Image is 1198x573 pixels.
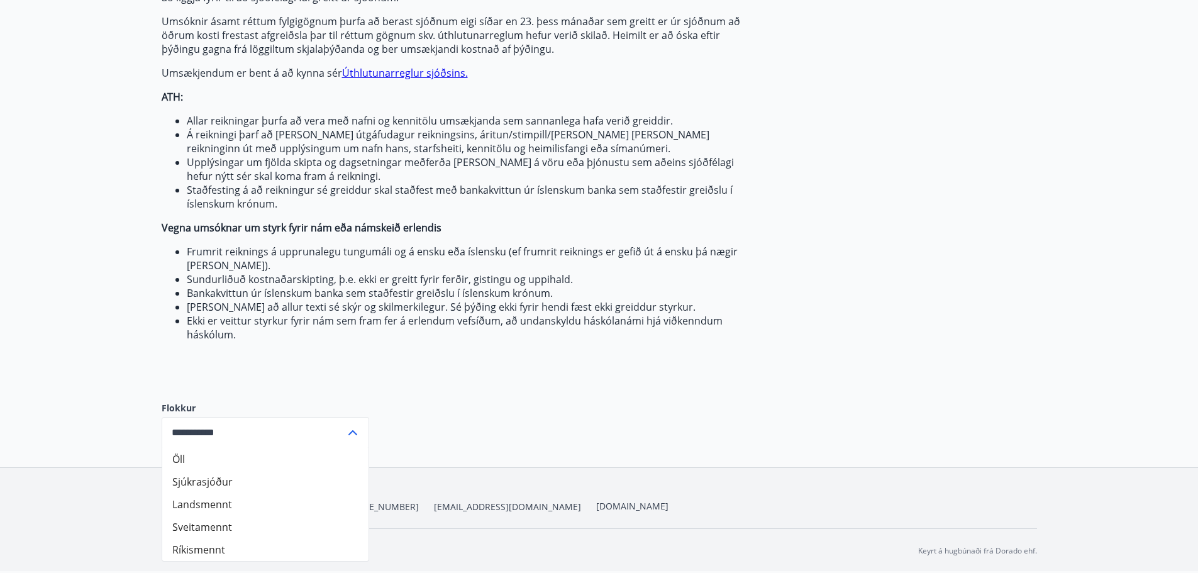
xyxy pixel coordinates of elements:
p: Umsóknir ásamt réttum fylgigögnum þurfa að berast sjóðnum eigi síðar en 23. þess mánaðar sem grei... [162,14,755,56]
a: [DOMAIN_NAME] [596,500,668,512]
label: Flokkur [162,402,369,414]
li: Sjúkrasjóður [162,470,369,493]
li: [PERSON_NAME] að allur texti sé skýr og skilmerkilegur. Sé þýðing ekki fyrir hendi fæst ekki grei... [187,300,755,314]
li: Staðfesting á að reikningur sé greiddur skal staðfest með bankakvittun úr íslenskum banka sem sta... [187,183,755,211]
li: Sveitamennt [162,516,369,538]
li: Öll [162,448,369,470]
strong: ATH: [162,90,183,104]
li: Landsmennt [162,493,369,516]
li: Á reikningi þarf að [PERSON_NAME] útgáfudagur reikningsins, áritun/stimpill/[PERSON_NAME] [PERSON... [187,128,755,155]
p: Keyrt á hugbúnaði frá Dorado ehf. [918,545,1037,557]
span: [EMAIL_ADDRESS][DOMAIN_NAME] [434,501,581,513]
li: Sundurliðuð kostnaðarskipting, þ.e. ekki er greitt fyrir ferðir, gistingu og uppihald. [187,272,755,286]
li: Frumrit reiknings á upprunalegu tungumáli og á ensku eða íslensku (ef frumrit reiknings er gefið ... [187,245,755,272]
span: [PHONE_NUMBER] [341,501,419,513]
strong: Vegna umsóknar um styrk fyrir nám eða námskeið erlendis [162,221,441,235]
a: Úthlutunarreglur sjóðsins. [342,66,468,80]
li: Bankakvittun úr íslenskum banka sem staðfestir greiðslu í íslenskum krónum. [187,286,755,300]
li: Upplýsingar um fjölda skipta og dagsetningar meðferða [PERSON_NAME] á vöru eða þjónustu sem aðein... [187,155,755,183]
li: Allar reikningar þurfa að vera með nafni og kennitölu umsækjanda sem sannanlega hafa verið greiddir. [187,114,755,128]
li: Ekki er veittur styrkur fyrir nám sem fram fer á erlendum vefsíðum, að undanskyldu háskólanámi hj... [187,314,755,342]
p: Umsækjendum er bent á að kynna sér [162,66,755,80]
li: Ríkismennt [162,538,369,561]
